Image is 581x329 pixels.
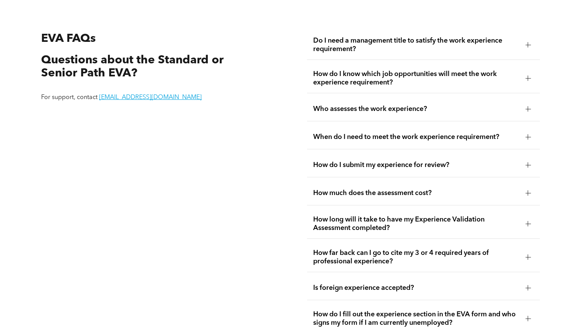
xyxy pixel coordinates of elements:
[313,189,520,197] span: How much does the assessment cost?
[313,215,520,232] span: How long will it take to have my Experience Validation Assessment completed?
[313,161,520,169] span: How do I submit my experience for review?
[41,94,98,101] span: For support, contact
[41,33,96,45] span: EVA FAQs
[313,36,520,53] span: Do I need a management title to satisfy the work experience requirement?
[313,70,520,87] span: How do I know which job opportunities will meet the work experience requirement?
[313,105,520,113] span: Who assesses the work experience?
[41,55,224,79] span: Questions about the Standard or Senior Path EVA?
[313,284,520,292] span: Is foreign experience accepted?
[313,133,520,141] span: When do I need to meet the work experience requirement?
[313,249,520,266] span: How far back can I go to cite my 3 or 4 required years of professional experience?
[313,310,520,327] span: How do I fill out the experience section in the EVA form and who signs my form if I am currently ...
[99,94,202,101] a: [EMAIL_ADDRESS][DOMAIN_NAME]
